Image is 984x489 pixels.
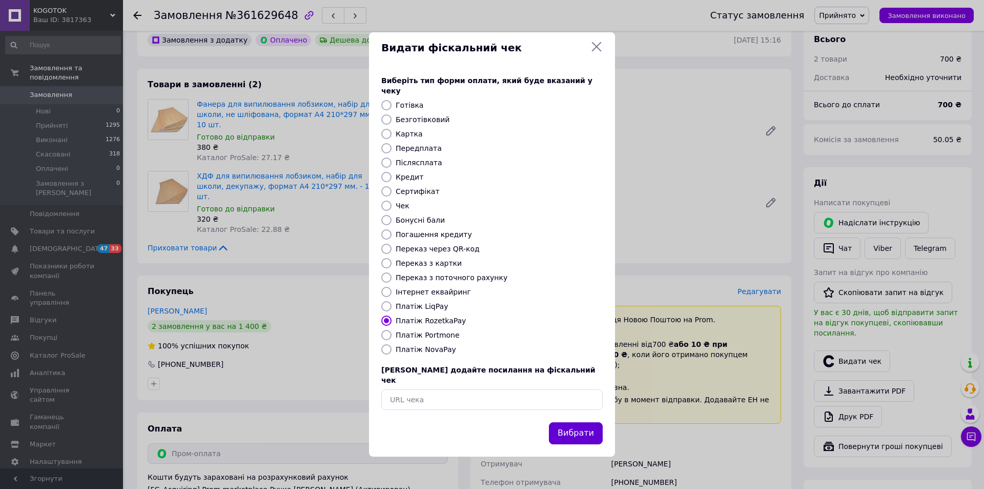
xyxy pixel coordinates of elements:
label: Кредит [396,173,423,181]
label: Платіж NovaPay [396,345,456,354]
label: Передплата [396,144,442,152]
label: Переказ через QR-код [396,245,480,253]
label: Картка [396,130,423,138]
label: Бонусні бали [396,216,445,224]
label: Платіж LiqPay [396,302,448,310]
label: Чек [396,202,409,210]
label: Погашення кредиту [396,230,472,239]
input: URL чека [381,389,603,410]
label: Безготівковий [396,115,449,124]
label: Переказ з картки [396,259,462,267]
span: Видати фіскальний чек [381,41,586,55]
span: [PERSON_NAME] додайте посилання на фіскальний чек [381,366,596,384]
span: Виберіть тип форми оплати, який буде вказаний у чеку [381,76,592,95]
label: Платіж Portmone [396,331,460,339]
button: Вибрати [549,422,603,444]
label: Сертифікат [396,187,440,195]
label: Готівка [396,101,423,109]
label: Інтернет еквайринг [396,288,471,296]
label: Післясплата [396,159,442,167]
label: Переказ з поточного рахунку [396,273,507,282]
label: Платіж RozetkaPay [396,317,466,325]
